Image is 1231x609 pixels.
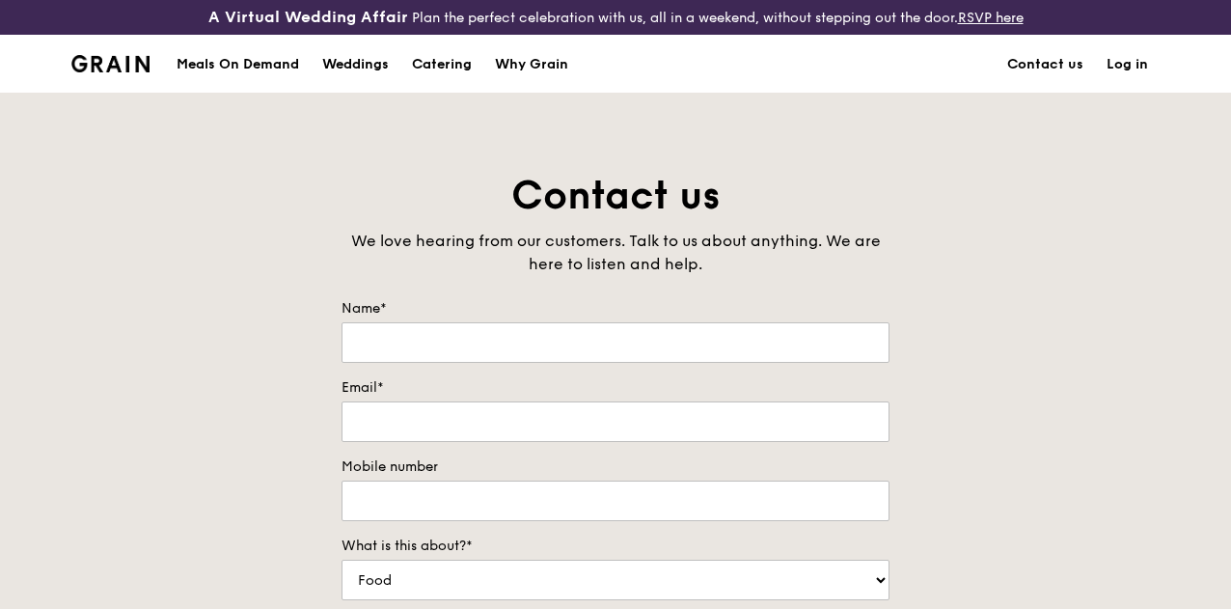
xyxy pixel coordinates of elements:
[400,36,483,94] a: Catering
[71,55,150,72] img: Grain
[208,8,408,27] h3: A Virtual Wedding Affair
[342,537,889,556] label: What is this about?*
[342,230,889,276] div: We love hearing from our customers. Talk to us about anything. We are here to listen and help.
[996,36,1095,94] a: Contact us
[342,170,889,222] h1: Contact us
[1095,36,1160,94] a: Log in
[177,36,299,94] div: Meals On Demand
[342,299,889,318] label: Name*
[71,34,150,92] a: GrainGrain
[205,8,1026,27] div: Plan the perfect celebration with us, all in a weekend, without stepping out the door.
[342,457,889,477] label: Mobile number
[342,378,889,398] label: Email*
[412,36,472,94] div: Catering
[311,36,400,94] a: Weddings
[495,36,568,94] div: Why Grain
[322,36,389,94] div: Weddings
[958,10,1024,26] a: RSVP here
[483,36,580,94] a: Why Grain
